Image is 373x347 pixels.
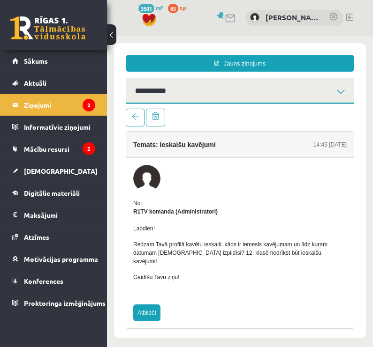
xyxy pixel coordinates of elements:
[12,204,95,226] a: Maksājumi
[26,204,240,229] p: Redzam Tavā profilā kavētu ieskaiti, kāds ir iemesls kavējumam un līdz kuram datumam [DEMOGRAPHIC...
[24,57,48,65] span: Sākums
[26,129,53,156] img: R1TV komanda
[24,189,80,197] span: Digitālie materiāli
[250,13,259,22] img: Roberts Kukulis
[24,277,63,285] span: Konferences
[26,163,240,171] div: No:
[19,19,247,36] a: Jauns ziņojums
[168,4,178,13] span: 85
[12,160,95,182] a: [DEMOGRAPHIC_DATA]
[26,237,240,245] p: Gaidīšu Tavu ziņu!
[24,79,46,87] span: Aktuāli
[26,188,240,197] p: Labdien!
[12,72,95,94] a: Aktuāli
[26,172,111,179] strong: R1TV komanda (Administratori)
[83,142,95,155] i: 2
[156,4,163,11] span: mP
[83,99,95,111] i: 2
[12,292,95,314] a: Proktoringa izmēģinājums
[10,16,85,40] a: Rīgas 1. Tālmācības vidusskola
[24,94,95,116] legend: Ziņojumi
[12,50,95,72] a: Sākums
[24,145,69,153] span: Mācību resursi
[12,226,95,248] a: Atzīmes
[26,268,53,285] a: Atbildēt
[138,4,154,13] span: 3501
[138,4,163,11] a: 3501 mP
[12,94,95,116] a: Ziņojumi2
[168,4,190,11] a: 85 xp
[12,138,95,160] a: Mācību resursi
[24,204,95,226] legend: Maksājumi
[24,299,106,307] span: Proktoringa izmēģinājums
[12,116,95,138] a: Informatīvie ziņojumi2
[266,12,320,23] a: [PERSON_NAME]
[12,270,95,292] a: Konferences
[12,182,95,204] a: Digitālie materiāli
[12,248,95,270] a: Motivācijas programma
[24,116,95,138] legend: Informatīvie ziņojumi
[26,105,109,112] h4: Temats: Ieskaišu kavējumi
[180,4,186,11] span: xp
[24,255,98,263] span: Motivācijas programma
[24,167,98,175] span: [DEMOGRAPHIC_DATA]
[24,233,49,241] span: Atzīmes
[206,104,240,113] div: 14:45 [DATE]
